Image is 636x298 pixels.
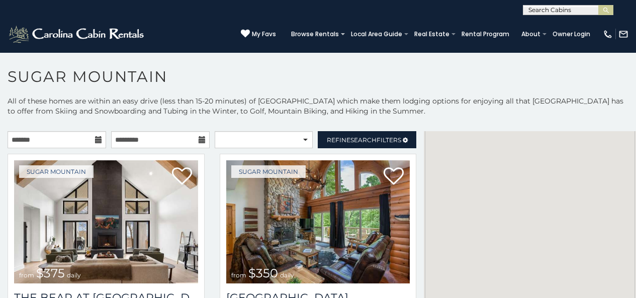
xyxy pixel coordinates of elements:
[19,271,34,279] span: from
[457,27,514,41] a: Rental Program
[327,136,401,144] span: Refine Filters
[172,166,192,187] a: Add to favorites
[516,27,546,41] a: About
[248,266,278,280] span: $350
[36,266,65,280] span: $375
[286,27,344,41] a: Browse Rentals
[346,27,407,41] a: Local Area Guide
[252,30,276,39] span: My Favs
[280,271,294,279] span: daily
[67,271,81,279] span: daily
[384,166,404,187] a: Add to favorites
[409,27,455,41] a: Real Estate
[226,160,410,283] a: Grouse Moor Lodge from $350 daily
[8,24,147,44] img: White-1-2.png
[14,160,198,283] img: The Bear At Sugar Mountain
[231,165,306,178] a: Sugar Mountain
[14,160,198,283] a: The Bear At Sugar Mountain from $375 daily
[226,160,410,283] img: Grouse Moor Lodge
[350,136,377,144] span: Search
[548,27,595,41] a: Owner Login
[19,165,94,178] a: Sugar Mountain
[618,29,628,39] img: mail-regular-white.png
[318,131,416,148] a: RefineSearchFilters
[603,29,613,39] img: phone-regular-white.png
[231,271,246,279] span: from
[241,29,276,39] a: My Favs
